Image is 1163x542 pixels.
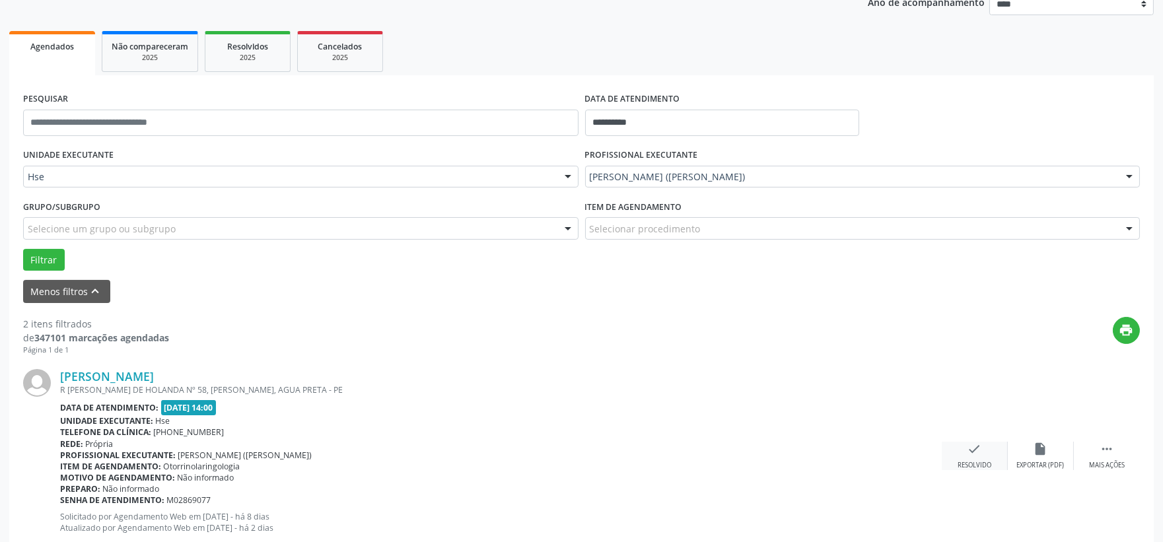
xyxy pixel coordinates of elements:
[23,345,169,356] div: Página 1 de 1
[968,442,982,456] i: check
[958,461,991,470] div: Resolvido
[60,483,100,494] b: Preparo:
[1017,461,1065,470] div: Exportar (PDF)
[23,280,110,303] button: Menos filtroskeyboard_arrow_up
[178,450,312,461] span: [PERSON_NAME] ([PERSON_NAME])
[318,41,363,52] span: Cancelados
[34,331,169,344] strong: 347101 marcações agendadas
[60,494,164,506] b: Senha de atendimento:
[60,472,175,483] b: Motivo de agendamento:
[112,53,188,63] div: 2025
[23,249,65,271] button: Filtrar
[60,461,161,472] b: Item de agendamento:
[585,89,680,110] label: DATA DE ATENDIMENTO
[227,41,268,52] span: Resolvidos
[1113,317,1140,344] button: print
[585,197,682,217] label: Item de agendamento
[30,41,74,52] span: Agendados
[60,415,153,426] b: Unidade executante:
[60,438,83,450] b: Rede:
[154,426,225,438] span: [PHONE_NUMBER]
[1119,323,1134,337] i: print
[28,222,176,236] span: Selecione um grupo ou subgrupo
[164,461,240,472] span: Otorrinolaringologia
[86,438,114,450] span: Própria
[60,402,159,413] b: Data de atendimento:
[1089,461,1125,470] div: Mais ações
[167,494,211,506] span: M02869077
[23,197,100,217] label: Grupo/Subgrupo
[307,53,373,63] div: 2025
[161,400,217,415] span: [DATE] 14:00
[88,284,103,298] i: keyboard_arrow_up
[1100,442,1114,456] i: 
[60,384,942,395] div: R [PERSON_NAME] DE HOLANDA Nº 58, [PERSON_NAME], AGUA PRETA - PE
[156,415,170,426] span: Hse
[585,145,698,166] label: PROFISSIONAL EXECUTANTE
[23,331,169,345] div: de
[60,511,942,533] p: Solicitado por Agendamento Web em [DATE] - há 8 dias Atualizado por Agendamento Web em [DATE] - h...
[60,426,151,438] b: Telefone da clínica:
[112,41,188,52] span: Não compareceram
[23,369,51,397] img: img
[60,450,176,461] b: Profissional executante:
[23,317,169,331] div: 2 itens filtrados
[590,170,1113,184] span: [PERSON_NAME] ([PERSON_NAME])
[178,472,234,483] span: Não informado
[28,170,551,184] span: Hse
[23,89,68,110] label: PESQUISAR
[215,53,281,63] div: 2025
[590,222,701,236] span: Selecionar procedimento
[23,145,114,166] label: UNIDADE EXECUTANTE
[103,483,160,494] span: Não informado
[60,369,154,384] a: [PERSON_NAME]
[1034,442,1048,456] i: insert_drive_file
